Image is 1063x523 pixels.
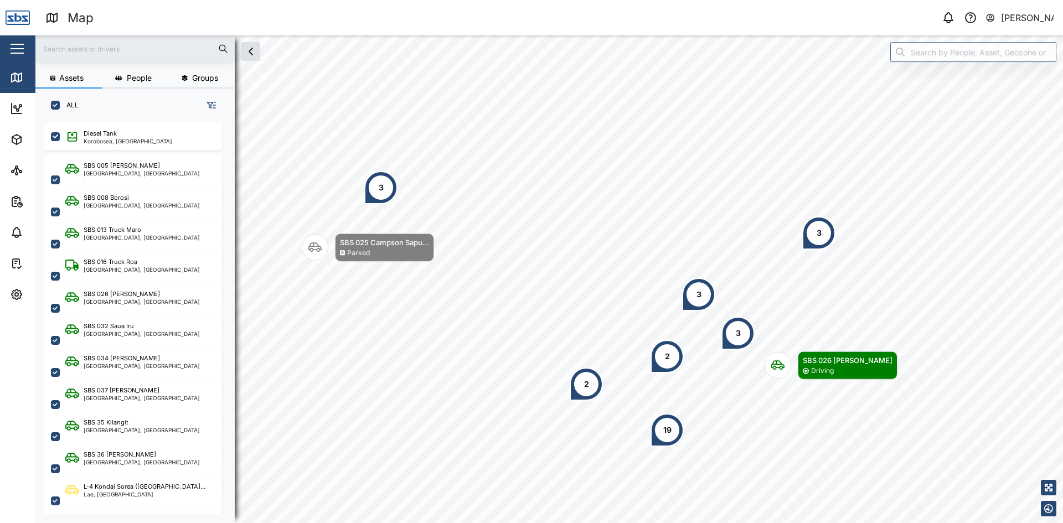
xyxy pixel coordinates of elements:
div: Map marker [302,234,434,262]
div: SBS 35 Kilangit [84,418,128,427]
div: 3 [379,182,384,194]
div: Map marker [364,171,398,204]
div: Map [29,71,54,84]
div: 3 [696,288,701,301]
div: [GEOGRAPHIC_DATA], [GEOGRAPHIC_DATA] [84,427,200,433]
div: [PERSON_NAME] [1001,11,1054,25]
div: Map marker [651,413,684,447]
div: [GEOGRAPHIC_DATA], [GEOGRAPHIC_DATA] [84,170,200,176]
div: Reports [29,195,66,208]
button: [PERSON_NAME] [985,10,1054,25]
div: [GEOGRAPHIC_DATA], [GEOGRAPHIC_DATA] [84,395,200,401]
div: SBS 008 Borosi [84,193,129,203]
div: SBS 037 [PERSON_NAME] [84,386,159,395]
div: Assets [29,133,63,146]
div: SBS 034 [PERSON_NAME] [84,354,160,363]
div: SBS 36 [PERSON_NAME] [84,450,156,459]
div: [GEOGRAPHIC_DATA], [GEOGRAPHIC_DATA] [84,459,200,465]
div: [GEOGRAPHIC_DATA], [GEOGRAPHIC_DATA] [84,235,200,240]
div: Tasks [29,257,59,270]
div: Map marker [682,278,715,311]
div: 2 [584,378,589,390]
div: SBS 025 Campson Sapu... [340,237,429,248]
div: [GEOGRAPHIC_DATA], [GEOGRAPHIC_DATA] [84,299,200,304]
div: Map [68,8,94,28]
div: SBS 032 Saua Iru [84,322,134,331]
div: [GEOGRAPHIC_DATA], [GEOGRAPHIC_DATA] [84,363,200,369]
div: Map marker [721,317,755,350]
div: Alarms [29,226,63,239]
input: Search by People, Asset, Geozone or Place [890,42,1056,62]
div: 3 [817,227,822,239]
canvas: Map [35,35,1063,523]
div: Map marker [802,216,835,250]
div: Dashboard [29,102,79,115]
div: Lae, [GEOGRAPHIC_DATA] [84,491,205,497]
div: Diesel Tank [84,129,117,138]
div: SBS 013 Truck Maro [84,225,141,235]
img: Main Logo [6,6,30,30]
div: Driving [811,366,834,376]
span: People [127,74,152,82]
div: SBS 026 [PERSON_NAME] [803,355,892,366]
div: Map marker [765,351,897,380]
div: grid [44,118,234,514]
div: Settings [29,288,68,301]
div: SBS 016 Truck Roa [84,257,137,267]
div: SBS 026 [PERSON_NAME] [84,289,160,299]
div: [GEOGRAPHIC_DATA], [GEOGRAPHIC_DATA] [84,331,200,336]
div: Parked [347,248,370,258]
div: Map marker [651,340,684,373]
input: Search assets or drivers [42,40,228,57]
span: Assets [59,74,84,82]
div: SBS 005 [PERSON_NAME] [84,161,160,170]
div: Map marker [570,367,603,401]
div: 2 [665,350,670,363]
div: Korobosea, [GEOGRAPHIC_DATA] [84,138,172,144]
div: L-4 Kondai Sorea ([GEOGRAPHIC_DATA]... [84,482,205,491]
div: 3 [736,327,741,339]
div: [GEOGRAPHIC_DATA], [GEOGRAPHIC_DATA] [84,267,200,272]
div: [GEOGRAPHIC_DATA], [GEOGRAPHIC_DATA] [84,203,200,208]
span: Groups [192,74,218,82]
div: 19 [663,424,672,436]
label: ALL [60,101,79,110]
div: Sites [29,164,55,177]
